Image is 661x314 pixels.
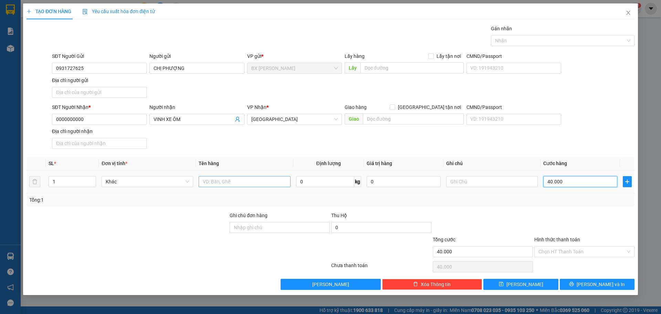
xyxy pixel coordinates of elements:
[577,281,625,288] span: [PERSON_NAME] và In
[623,176,632,187] button: plus
[483,279,558,290] button: save[PERSON_NAME]
[235,117,240,122] span: user-add
[199,176,290,187] input: VD: Bàn, Ghế
[247,52,342,60] div: VP gửi
[199,161,219,166] span: Tên hàng
[367,176,441,187] input: 0
[82,9,155,14] span: Yêu cầu xuất hóa đơn điện tử
[52,138,147,149] input: Địa chỉ của người nhận
[466,103,561,111] div: CMND/Passport
[354,176,361,187] span: kg
[499,282,504,287] span: save
[421,281,451,288] span: Xóa Thông tin
[27,9,31,14] span: plus
[149,52,244,60] div: Người gửi
[331,213,347,218] span: Thu Hộ
[443,157,541,170] th: Ghi chú
[29,196,255,204] div: Tổng: 1
[345,104,367,110] span: Giao hàng
[230,213,267,218] label: Ghi chú đơn hàng
[363,113,464,124] input: Dọc đường
[102,161,127,166] span: Đơn vị tính
[149,103,244,111] div: Người nhận
[543,161,567,166] span: Cước hàng
[52,128,147,135] div: Địa chỉ người nhận
[534,237,580,242] label: Hình thức thanh toán
[281,279,381,290] button: [PERSON_NAME]
[106,176,189,187] span: Khác
[433,237,455,242] span: Tổng cước
[82,9,88,14] img: icon
[560,279,634,290] button: printer[PERSON_NAME] và In
[52,103,147,111] div: SĐT Người Nhận
[330,262,432,274] div: Chưa thanh toán
[312,281,349,288] span: [PERSON_NAME]
[395,103,464,111] span: [GEOGRAPHIC_DATA] tận nơi
[506,281,543,288] span: [PERSON_NAME]
[251,114,338,124] span: Sài Gòn
[345,62,360,73] span: Lấy
[434,52,464,60] span: Lấy tận nơi
[345,113,363,124] span: Giao
[367,161,392,166] span: Giá trị hàng
[49,161,54,166] span: SL
[446,176,538,187] input: Ghi Chú
[251,63,338,73] span: BX Cao Lãnh
[247,104,266,110] span: VP Nhận
[466,52,561,60] div: CMND/Passport
[569,282,574,287] span: printer
[316,161,341,166] span: Định lượng
[623,179,631,184] span: plus
[29,176,40,187] button: delete
[52,87,147,98] input: Địa chỉ của người gửi
[491,26,512,31] label: Gán nhãn
[27,9,71,14] span: TẠO ĐƠN HÀNG
[360,62,464,73] input: Dọc đường
[52,52,147,60] div: SĐT Người Gửi
[345,53,365,59] span: Lấy hàng
[626,10,631,16] span: close
[230,222,330,233] input: Ghi chú đơn hàng
[52,77,147,84] div: Địa chỉ người gửi
[382,279,482,290] button: deleteXóa Thông tin
[413,282,418,287] span: delete
[619,3,638,23] button: Close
